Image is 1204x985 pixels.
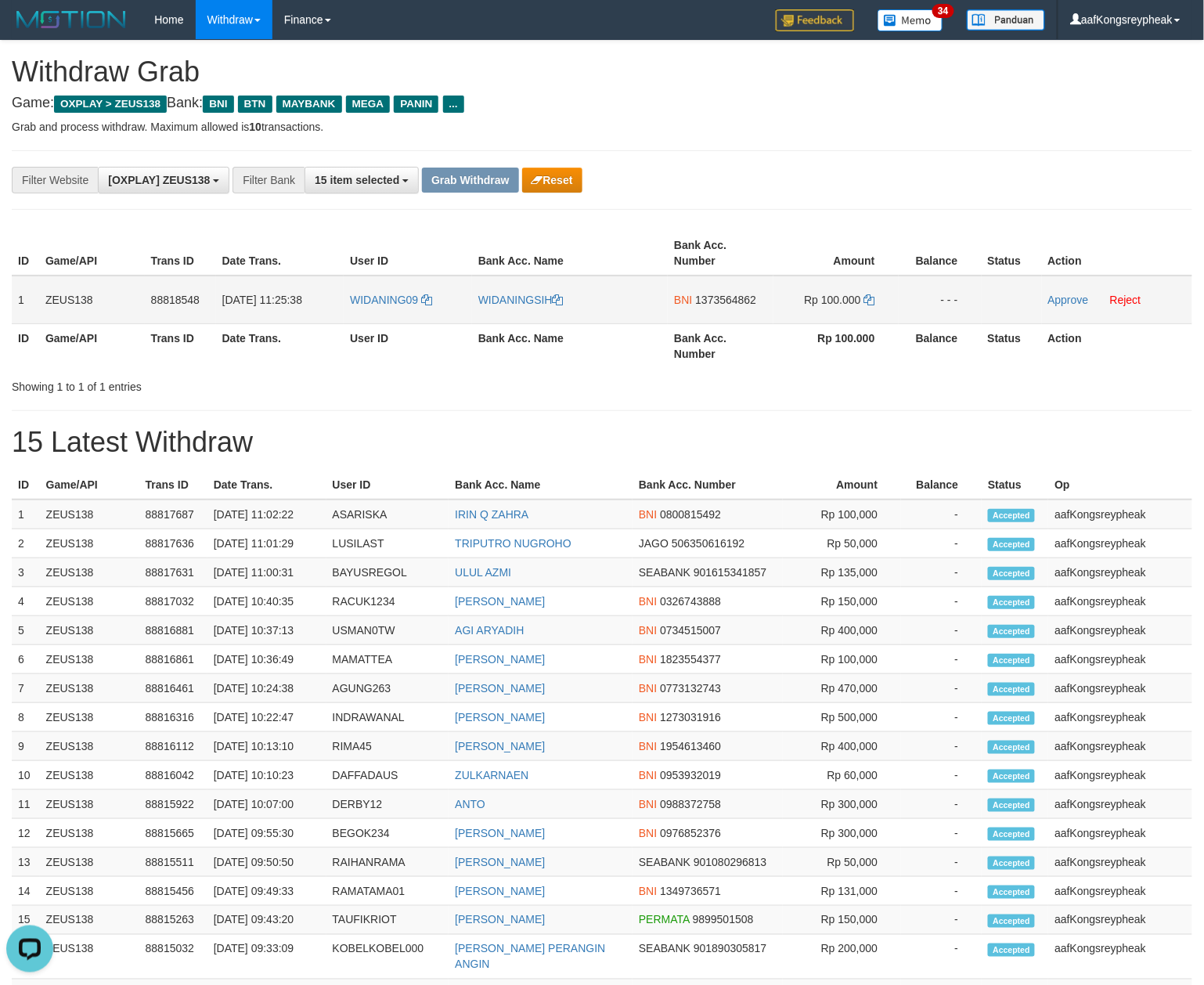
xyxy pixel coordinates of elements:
[1042,231,1192,276] th: Action
[40,471,139,500] th: Game/API
[139,674,207,703] td: 88816461
[249,121,261,133] strong: 10
[203,96,233,113] span: BNI
[326,645,449,674] td: MAMATTEA
[350,294,432,306] a: WIDANING09
[455,856,545,868] a: [PERSON_NAME]
[639,537,669,550] span: JAGO
[40,587,139,616] td: ZEUS138
[1048,616,1192,645] td: aafKongsreypheak
[639,943,690,955] span: SEABANK
[988,625,1035,638] span: Accepted
[639,653,657,666] span: BNI
[12,587,40,616] td: 4
[639,682,657,695] span: BNI
[39,276,145,324] td: ZEUS138
[639,885,657,897] span: BNI
[12,906,40,935] td: 15
[1048,587,1192,616] td: aafKongsreypheak
[12,119,1192,135] p: Grab and process withdraw. Maximum allowed is transactions.
[12,877,40,906] td: 14
[315,174,399,186] span: 15 item selected
[326,558,449,587] td: BAYUSREGOL
[207,645,326,674] td: [DATE] 10:36:49
[1048,558,1192,587] td: aafKongsreypheak
[207,761,326,790] td: [DATE] 10:10:23
[899,323,982,368] th: Balance
[207,703,326,732] td: [DATE] 10:22:47
[773,323,899,368] th: Rp 100.000
[394,96,438,113] span: PANIN
[40,645,139,674] td: ZEUS138
[967,9,1045,31] img: panduan.png
[988,857,1035,870] span: Accepted
[326,935,449,980] td: KOBELKOBEL000
[672,537,744,550] span: Copy 506350616192 to clipboard
[207,558,326,587] td: [DATE] 11:00:31
[326,703,449,732] td: INDRAWANAL
[346,96,391,113] span: MEGA
[982,471,1048,500] th: Status
[1048,703,1192,732] td: aafKongsreypheak
[988,509,1035,522] span: Accepted
[108,174,210,186] span: [OXPLAY] ZEUS138
[326,587,449,616] td: RACUK1234
[783,790,901,819] td: Rp 300,000
[783,761,901,790] td: Rp 60,000
[12,732,40,761] td: 9
[139,471,207,500] th: Trans ID
[1048,471,1192,500] th: Op
[1048,674,1192,703] td: aafKongsreypheak
[455,885,545,897] a: [PERSON_NAME]
[1048,935,1192,980] td: aafKongsreypheak
[639,508,657,521] span: BNI
[695,294,756,306] span: Copy 1373564862 to clipboard
[207,529,326,558] td: [DATE] 11:01:29
[443,96,464,113] span: ...
[660,624,721,637] span: Copy 0734515007 to clipboard
[326,529,449,558] td: LUSILAST
[988,654,1035,667] span: Accepted
[326,790,449,819] td: DERBY12
[139,790,207,819] td: 88815922
[455,769,528,781] a: ZULKARNAEN
[1110,294,1141,306] a: Reject
[12,761,40,790] td: 10
[40,819,139,848] td: ZEUS138
[1048,294,1089,306] a: Approve
[207,819,326,848] td: [DATE] 09:55:30
[139,848,207,877] td: 88815511
[901,877,982,906] td: -
[139,935,207,980] td: 88815032
[901,732,982,761] td: -
[639,827,657,839] span: BNI
[901,616,982,645] td: -
[12,471,40,500] th: ID
[139,761,207,790] td: 88816042
[455,943,605,971] a: [PERSON_NAME] PERANGIN ANGIN
[899,276,982,324] td: - - -
[522,168,582,193] button: Reset
[40,703,139,732] td: ZEUS138
[207,935,326,980] td: [DATE] 09:33:09
[12,529,40,558] td: 2
[901,558,982,587] td: -
[639,595,657,608] span: BNI
[455,711,545,723] a: [PERSON_NAME]
[207,848,326,877] td: [DATE] 09:50:50
[39,231,145,276] th: Game/API
[1048,877,1192,906] td: aafKongsreypheak
[783,645,901,674] td: Rp 100,000
[98,167,229,193] button: [OXPLAY] ZEUS138
[40,529,139,558] td: ZEUS138
[40,877,139,906] td: ZEUS138
[639,856,690,868] span: SEABANK
[633,471,783,500] th: Bank Acc. Number
[639,740,657,752] span: BNI
[326,500,449,529] td: ASARISKA
[982,231,1042,276] th: Status
[660,595,721,608] span: Copy 0326743888 to clipboard
[901,703,982,732] td: -
[660,798,721,810] span: Copy 0988372758 to clipboard
[988,538,1035,551] span: Accepted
